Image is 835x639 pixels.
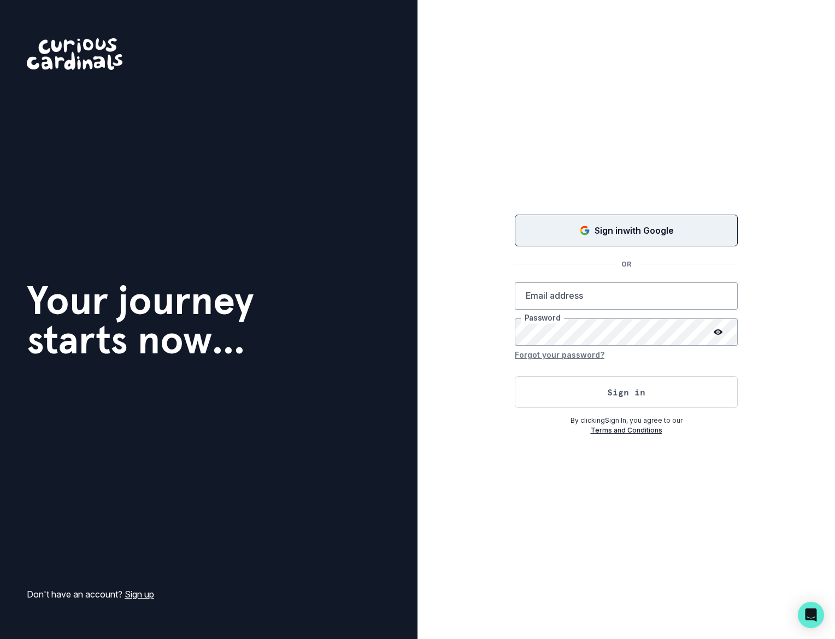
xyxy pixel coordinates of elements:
p: Don't have an account? [27,588,154,601]
p: Sign in with Google [595,224,674,237]
p: By clicking Sign In , you agree to our [515,416,738,425]
button: Sign in with Google (GSuite) [515,215,738,246]
button: Forgot your password? [515,346,604,363]
a: Terms and Conditions [591,426,662,434]
h1: Your journey starts now... [27,281,254,359]
button: Sign in [515,376,738,408]
div: Open Intercom Messenger [798,602,824,628]
img: Curious Cardinals Logo [27,38,122,70]
a: Sign up [125,589,154,600]
p: OR [615,259,638,269]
